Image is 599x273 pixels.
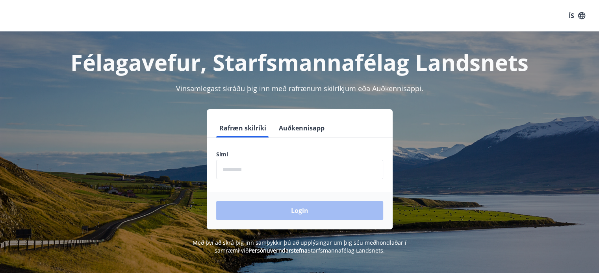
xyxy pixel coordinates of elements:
[276,119,328,137] button: Auðkennisapp
[564,9,590,23] button: ÍS
[26,47,574,77] h1: Félagavefur, Starfsmannafélag Landsnets
[193,239,406,254] span: Með því að skrá þig inn samþykkir þú að upplýsingar um þig séu meðhöndlaðar í samræmi við Starfsm...
[216,150,383,158] label: Sími
[216,119,269,137] button: Rafræn skilríki
[249,247,308,254] a: Persónuverndarstefna
[176,84,423,93] span: Vinsamlegast skráðu þig inn með rafrænum skilríkjum eða Auðkennisappi.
